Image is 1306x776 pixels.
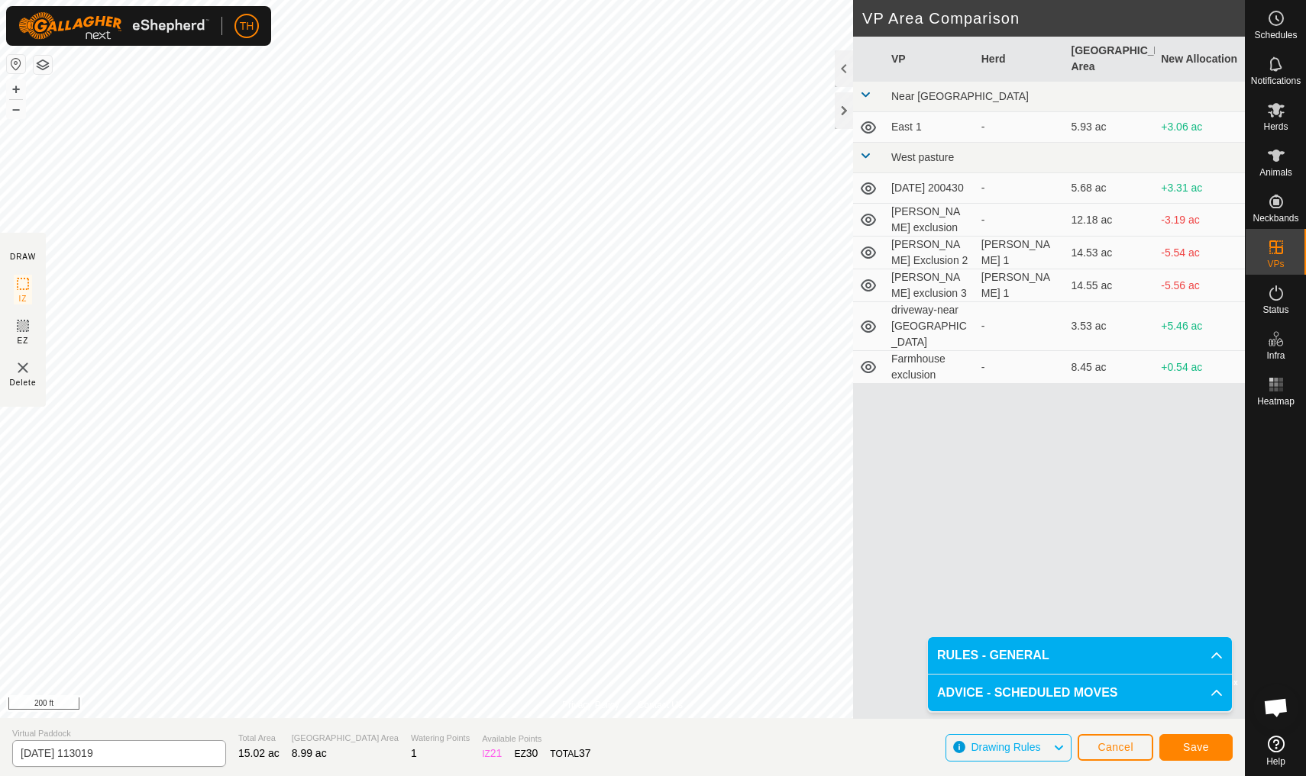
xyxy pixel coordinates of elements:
span: Help [1266,757,1285,766]
button: Cancel [1078,734,1153,761]
span: 8.99 ac [292,747,327,759]
div: - [981,180,1059,196]
td: East 1 [885,112,975,143]
td: [PERSON_NAME] Exclusion 2 [885,237,975,269]
span: Watering Points [411,732,470,745]
th: New Allocation [1155,37,1245,82]
span: Notifications [1251,76,1301,85]
span: RULES - GENERAL [937,646,1049,665]
td: 3.53 ac [1065,302,1156,351]
div: TOTAL [550,745,590,762]
span: Neckbands [1253,214,1298,223]
span: ADVICE - SCHEDULED MOVES [937,684,1117,702]
button: – [7,100,25,118]
span: IZ [19,293,27,304]
a: Contact Us [638,698,683,712]
td: 14.53 ac [1065,237,1156,269]
span: VPs [1267,259,1284,269]
span: Schedules [1254,31,1297,40]
div: IZ [482,745,502,762]
div: [PERSON_NAME] 1 [981,237,1059,269]
th: [GEOGRAPHIC_DATA] Area [1065,37,1156,82]
td: +3.31 ac [1155,173,1245,204]
td: +0.54 ac [1155,351,1245,384]
td: 8.45 ac [1065,351,1156,384]
span: TH [240,18,254,34]
th: VP [885,37,975,82]
span: Near [GEOGRAPHIC_DATA] [891,90,1029,102]
div: EZ [514,745,538,762]
img: VP [14,359,32,377]
div: - [981,212,1059,228]
td: 12.18 ac [1065,204,1156,237]
td: 5.68 ac [1065,173,1156,204]
button: Reset Map [7,55,25,73]
td: 14.55 ac [1065,269,1156,302]
span: Animals [1259,168,1292,177]
td: -5.54 ac [1155,237,1245,269]
p-accordion-header: ADVICE - SCHEDULED MOVES [928,675,1232,711]
button: Map Layers [34,56,52,74]
div: - [981,119,1059,135]
span: Virtual Paddock [12,727,226,740]
span: Available Points [482,733,590,745]
span: 30 [526,747,538,759]
span: 21 [490,747,503,759]
td: Farmhouse exclusion [885,351,975,384]
td: driveway-near [GEOGRAPHIC_DATA] [885,302,975,351]
button: Save [1159,734,1233,761]
td: -5.56 ac [1155,269,1245,302]
td: 5.93 ac [1065,112,1156,143]
span: Heatmap [1257,397,1295,406]
div: - [981,359,1059,375]
div: [PERSON_NAME] 1 [981,269,1059,301]
div: - [981,318,1059,334]
span: 1 [411,747,417,759]
a: Privacy Policy [562,698,619,712]
td: +3.06 ac [1155,112,1245,143]
span: Delete [10,377,37,388]
div: Open chat [1253,684,1299,730]
p-accordion-header: RULES - GENERAL [928,637,1232,674]
span: Status [1262,305,1288,314]
span: West pasture [891,151,954,163]
span: 37 [579,747,591,759]
span: EZ [18,335,29,346]
a: Help [1246,729,1306,772]
td: [DATE] 200430 [885,173,975,204]
button: + [7,80,25,98]
div: DRAW [10,251,36,262]
span: Infra [1266,351,1285,360]
span: Cancel [1097,741,1133,753]
td: [PERSON_NAME] exclusion 3 [885,269,975,302]
td: +5.46 ac [1155,302,1245,351]
th: Herd [975,37,1065,82]
h2: VP Area Comparison [862,9,1245,27]
span: 15.02 ac [238,747,280,759]
img: Gallagher Logo [18,12,209,40]
span: Total Area [238,732,280,745]
td: [PERSON_NAME] exclusion [885,204,975,237]
td: -3.19 ac [1155,204,1245,237]
span: [GEOGRAPHIC_DATA] Area [292,732,399,745]
span: Herds [1263,122,1288,131]
span: Drawing Rules [971,741,1040,753]
span: Save [1183,741,1209,753]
